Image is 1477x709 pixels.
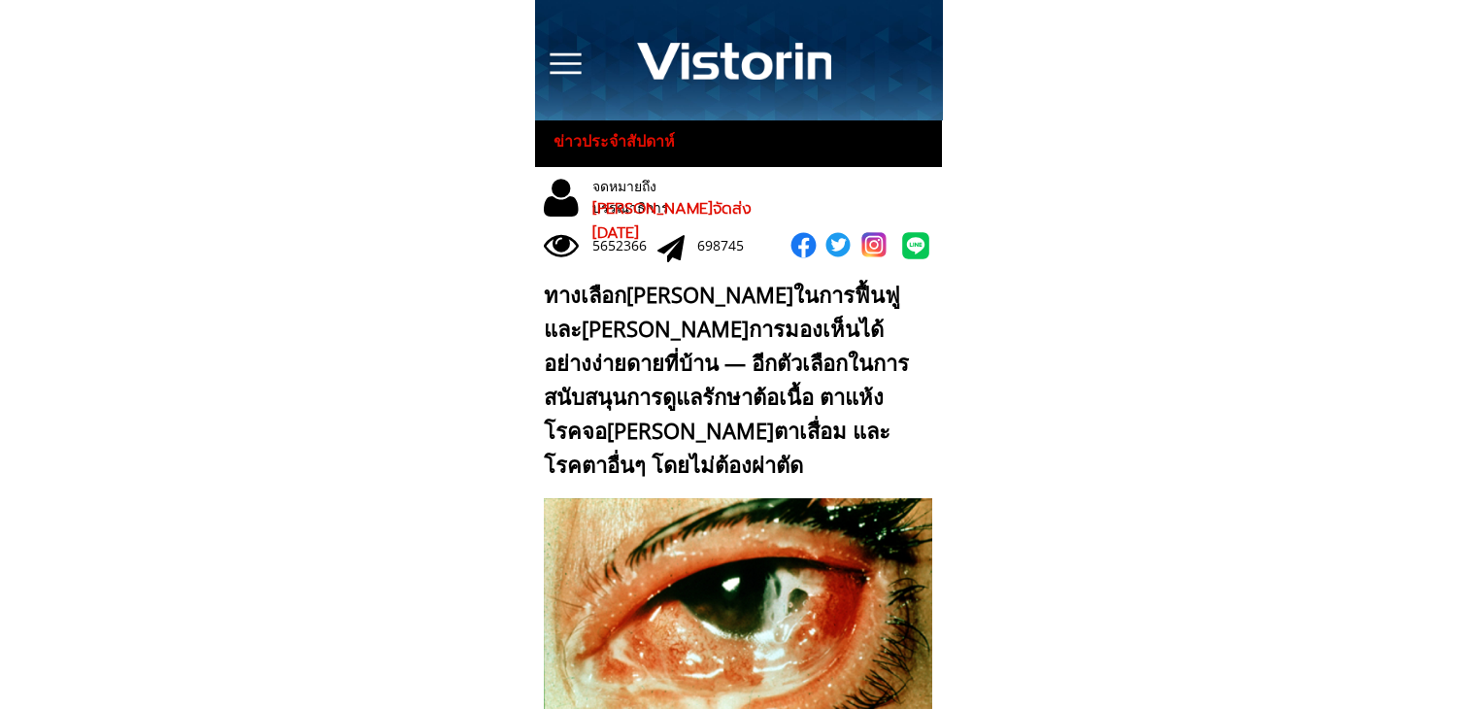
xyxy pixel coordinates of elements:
span: [PERSON_NAME]จัดส่ง [DATE] [592,197,752,246]
div: ทางเลือก[PERSON_NAME]ในการฟื้นฟูและ[PERSON_NAME]การมองเห็นได้อย่างง่ายดายที่บ้าน — อีกตัวเลือกในก... [544,278,923,483]
div: จดหมายถึงบรรณาธิการ [592,176,732,219]
div: 5652366 [592,235,657,256]
div: 698745 [697,235,762,256]
h3: ข่าวประจำสัปดาห์ [554,129,692,154]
